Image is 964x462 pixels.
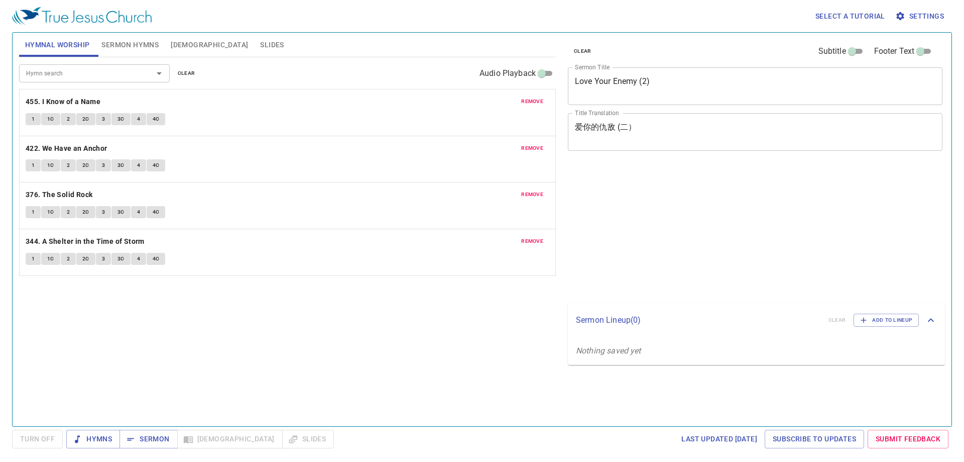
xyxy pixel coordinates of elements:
[521,190,543,199] span: remove
[102,208,105,217] span: 3
[117,115,125,124] span: 3C
[260,39,284,51] span: Slides
[574,47,591,56] span: clear
[96,113,111,125] button: 3
[172,67,201,79] button: clear
[12,7,152,25] img: True Jesus Church
[26,235,145,248] b: 344. A Shelter in the Time of Storm
[101,39,159,51] span: Sermon Hymns
[128,433,169,445] span: Sermon
[47,115,54,124] span: 1C
[25,39,90,51] span: Hymnal Worship
[854,314,919,327] button: Add to Lineup
[153,208,160,217] span: 4C
[515,96,549,108] button: remove
[26,113,41,125] button: 1
[137,208,140,217] span: 4
[67,208,70,217] span: 2
[61,206,76,218] button: 2
[47,161,54,170] span: 1C
[26,142,107,155] b: 422. We Have an Anchor
[479,67,536,79] span: Audio Playback
[515,142,549,154] button: remove
[32,115,35,124] span: 1
[111,113,131,125] button: 3C
[147,206,166,218] button: 4C
[41,253,60,265] button: 1C
[575,122,935,141] textarea: 爱你的仇敌 (二）
[576,346,641,355] i: Nothing saved yet
[153,115,160,124] span: 4C
[32,208,35,217] span: 1
[26,206,41,218] button: 1
[681,433,757,445] span: Last updated [DATE]
[41,159,60,171] button: 1C
[32,161,35,170] span: 1
[82,115,89,124] span: 2C
[76,253,95,265] button: 2C
[117,161,125,170] span: 3C
[102,115,105,124] span: 3
[82,254,89,263] span: 2C
[26,235,146,248] button: 344. A Shelter in the Time of Storm
[147,253,166,265] button: 4C
[515,235,549,247] button: remove
[76,206,95,218] button: 2C
[111,253,131,265] button: 3C
[47,254,54,263] span: 1C
[131,253,146,265] button: 4
[876,433,940,445] span: Submit Feedback
[131,206,146,218] button: 4
[131,159,146,171] button: 4
[61,113,76,125] button: 2
[96,206,111,218] button: 3
[893,7,948,26] button: Settings
[26,142,109,155] button: 422. We Have an Anchor
[66,430,120,448] button: Hymns
[178,69,195,78] span: clear
[67,161,70,170] span: 2
[874,45,915,57] span: Footer Text
[818,45,846,57] span: Subtitle
[773,433,856,445] span: Subscribe to Updates
[815,10,885,23] span: Select a tutorial
[677,430,761,448] a: Last updated [DATE]
[119,430,177,448] button: Sermon
[26,189,93,201] b: 376. The Solid Rock
[26,253,41,265] button: 1
[74,433,112,445] span: Hymns
[153,161,160,170] span: 4C
[32,254,35,263] span: 1
[96,159,111,171] button: 3
[897,10,944,23] span: Settings
[568,304,945,337] div: Sermon Lineup(0)clearAdd to Lineup
[96,253,111,265] button: 3
[41,206,60,218] button: 1C
[147,159,166,171] button: 4C
[67,254,70,263] span: 2
[811,7,889,26] button: Select a tutorial
[515,189,549,201] button: remove
[521,97,543,106] span: remove
[82,208,89,217] span: 2C
[26,159,41,171] button: 1
[765,430,864,448] a: Subscribe to Updates
[111,206,131,218] button: 3C
[575,76,935,96] textarea: Love Your Enemy (2)
[76,159,95,171] button: 2C
[47,208,54,217] span: 1C
[137,115,140,124] span: 4
[576,314,820,326] p: Sermon Lineup ( 0 )
[171,39,248,51] span: [DEMOGRAPHIC_DATA]
[26,189,94,201] button: 376. The Solid Rock
[61,253,76,265] button: 2
[117,254,125,263] span: 3C
[152,66,166,80] button: Open
[82,161,89,170] span: 2C
[521,237,543,246] span: remove
[61,159,76,171] button: 2
[868,430,948,448] a: Submit Feedback
[26,96,102,108] button: 455. I Know of a Name
[153,254,160,263] span: 4C
[117,208,125,217] span: 3C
